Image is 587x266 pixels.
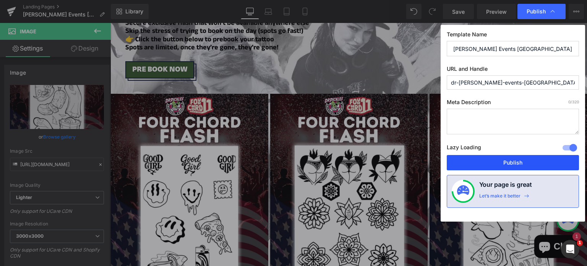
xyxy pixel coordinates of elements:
[447,142,481,155] label: Lazy Loading
[22,42,77,51] span: Pre Book Now
[15,38,84,55] a: Pre Book Now
[568,100,571,104] span: 0
[527,8,546,15] span: Publish
[15,3,193,15] span: Skip the stress of trying to book on the day (spots go fast!)
[447,155,579,170] button: Publish
[447,31,579,41] label: Template Name
[479,180,532,193] h4: Your page is great
[422,212,470,237] inbox-online-store-chat: Shopify online store chat
[561,240,579,258] iframe: Intercom live chat
[447,65,579,75] label: URL and Handle
[577,240,583,246] span: 1
[447,99,579,109] label: Meta Description
[568,100,579,104] span: /320
[15,11,164,23] span: 👉 Click the button below to prebook your tattoo
[479,193,521,203] div: Let’s make it better
[15,20,168,31] span: Spots are limited, once they’re gone, they’re gone!
[457,185,469,197] img: onboarding-status.svg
